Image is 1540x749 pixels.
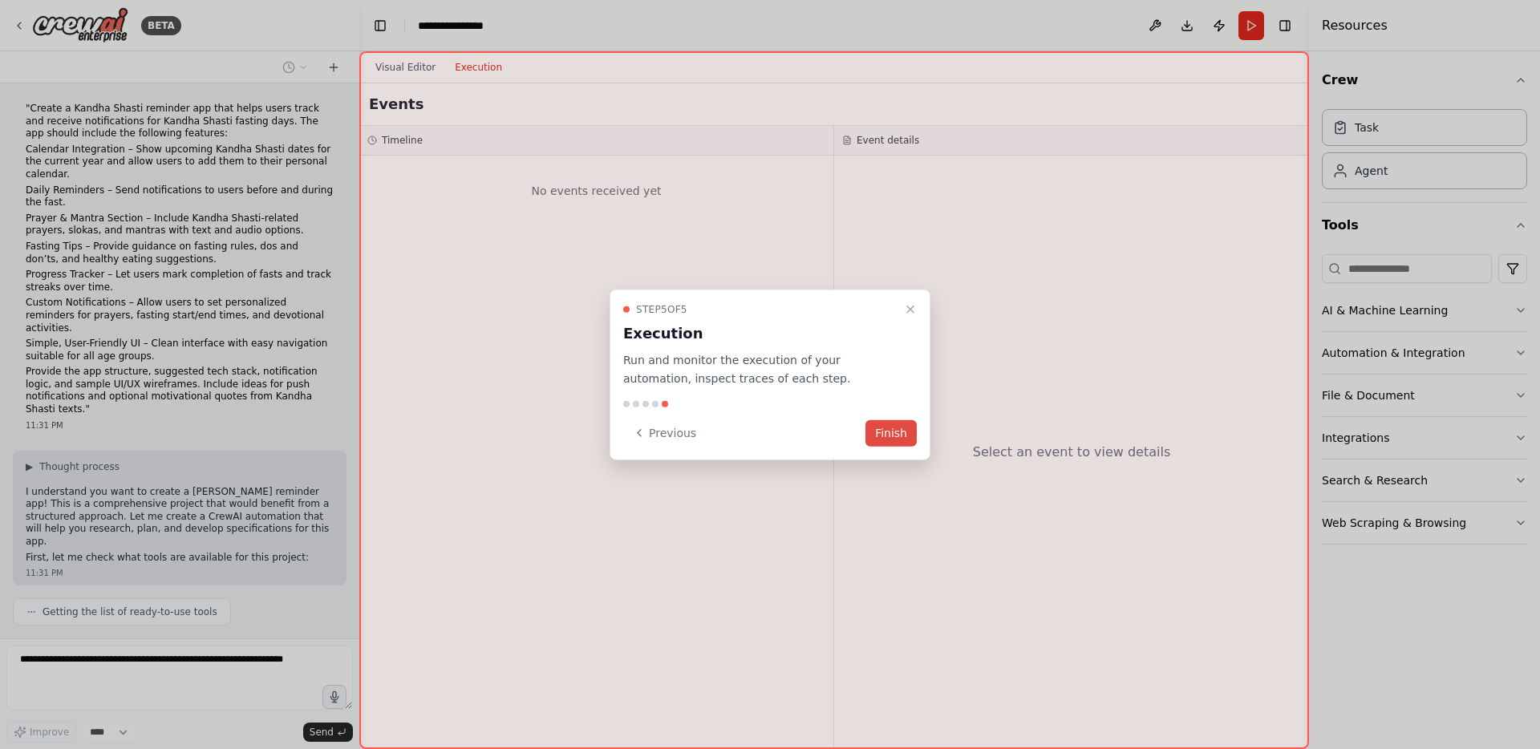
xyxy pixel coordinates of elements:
[369,14,391,37] button: Hide left sidebar
[623,419,706,446] button: Previous
[623,351,898,388] p: Run and monitor the execution of your automation, inspect traces of each step.
[623,322,898,345] h3: Execution
[901,300,920,319] button: Close walkthrough
[636,303,687,316] span: Step 5 of 5
[865,419,917,446] button: Finish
